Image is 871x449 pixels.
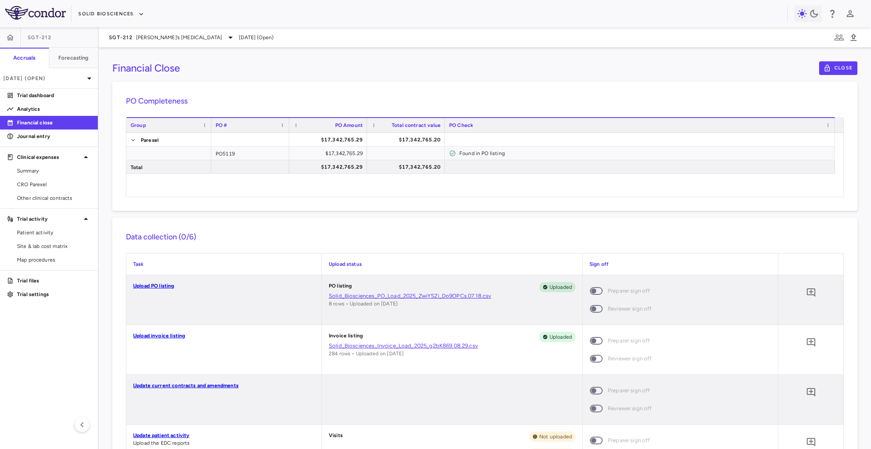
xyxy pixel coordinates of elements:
p: Task [133,260,315,268]
span: Total [131,161,142,174]
p: Upload status [329,260,575,268]
div: $17,342,765.20 [375,160,441,174]
span: PO Amount [335,122,363,128]
div: $17,342,765.29 [297,133,363,147]
span: Preparer sign off [608,386,650,395]
span: [PERSON_NAME]’s [MEDICAL_DATA] [136,34,222,41]
div: PO5119 [211,147,289,160]
svg: Add comment [806,288,816,298]
a: Solid_Biosciences_PO_Load_2025_ZwiYSZi_Do9OPCs.07.18.csv [329,292,575,300]
span: Site & lab cost matrix [17,242,91,250]
div: $17,342,765.29 [297,160,363,174]
span: Patient activity [17,229,91,236]
p: [DATE] (Open) [3,75,84,82]
button: Solid Biosciences [78,7,144,21]
span: Summary [17,167,91,175]
a: Upload PO listing [133,283,174,289]
span: Total contract value [392,122,441,128]
a: Update patient activity [133,432,189,438]
button: Close [819,61,857,75]
h6: Data collection (0/6) [126,231,844,243]
h6: Forecasting [58,54,89,62]
span: Group [131,122,146,128]
span: Uploaded [546,333,575,341]
p: Trial files [17,277,91,285]
span: Not uploaded [536,433,575,440]
span: Map procedures [17,256,91,264]
p: Analytics [17,105,91,113]
h3: Financial Close [112,62,180,75]
span: SGT-212 [28,34,51,41]
svg: Add comment [806,387,816,397]
span: [DATE] (Open) [239,34,273,41]
p: Invoice listing [329,332,363,342]
a: Upload invoice listing [133,333,185,339]
p: Financial close [17,119,91,127]
span: Reviewer sign off [608,304,652,314]
span: PO Check [449,122,473,128]
span: Other clinical contracts [17,194,91,202]
div: $17,342,765.29 [297,147,363,160]
p: Journal entry [17,132,91,140]
p: PO listing [329,282,352,292]
p: Trial activity [17,215,81,223]
a: Update current contracts and amendments [133,383,239,389]
button: Add comment [804,385,818,400]
span: 8 rows • Uploaded on [DATE] [329,301,398,307]
p: Clinical expenses [17,153,81,161]
svg: Add comment [806,337,816,348]
span: Preparer sign off [608,286,650,296]
span: Parexel [141,133,159,147]
span: Uploaded [546,283,575,291]
h6: Accruals [13,54,35,62]
p: Trial settings [17,291,91,298]
span: Preparer sign off [608,336,650,345]
span: PO # [216,122,228,128]
div: Found in PO listing [459,147,831,160]
h6: PO Completeness [126,95,844,107]
button: Add comment [804,285,818,300]
span: CRO Parexel [17,181,91,188]
p: Visits [329,432,343,442]
p: Sign off [589,260,771,268]
span: 284 rows • Uploaded on [DATE] [329,351,404,357]
span: SGT-212 [109,34,133,41]
a: Solid_Biosciences_Invoice_Load_2025_g2bK869.08.29.csv [329,342,575,350]
span: Upload the EDC reports [133,440,190,446]
svg: Add comment [806,437,816,447]
span: Reviewer sign off [608,404,652,413]
img: logo-full-SnFGN8VE.png [5,6,66,20]
p: Trial dashboard [17,92,91,99]
div: $17,342,765.20 [375,133,441,147]
span: Reviewer sign off [608,354,652,363]
span: Preparer sign off [608,436,650,445]
button: Add comment [804,335,818,350]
